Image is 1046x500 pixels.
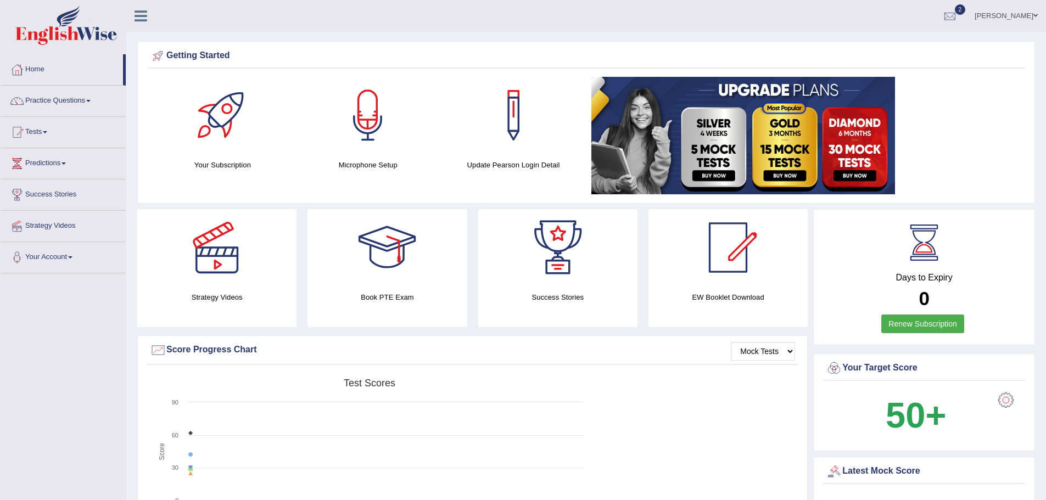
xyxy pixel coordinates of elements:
[301,159,435,171] h4: Microphone Setup
[1,179,126,207] a: Success Stories
[591,77,895,194] img: small5.jpg
[648,291,808,303] h4: EW Booklet Download
[150,48,1022,64] div: Getting Started
[826,273,1022,283] h4: Days to Expiry
[172,399,178,406] text: 90
[826,463,1022,480] div: Latest Mock Score
[1,242,126,269] a: Your Account
[881,314,964,333] a: Renew Subscription
[1,148,126,176] a: Predictions
[307,291,467,303] h4: Book PTE Exam
[158,443,166,460] tspan: Score
[886,395,946,435] b: 50+
[1,211,126,238] a: Strategy Videos
[172,464,178,471] text: 30
[1,86,126,113] a: Practice Questions
[1,117,126,144] a: Tests
[446,159,581,171] h4: Update Pearson Login Detail
[1,54,123,82] a: Home
[172,432,178,439] text: 60
[955,4,966,15] span: 2
[919,288,929,309] b: 0
[478,291,637,303] h4: Success Stories
[344,378,395,389] tspan: Test scores
[826,360,1022,377] div: Your Target Score
[137,291,297,303] h4: Strategy Videos
[150,342,795,358] div: Score Progress Chart
[155,159,290,171] h4: Your Subscription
